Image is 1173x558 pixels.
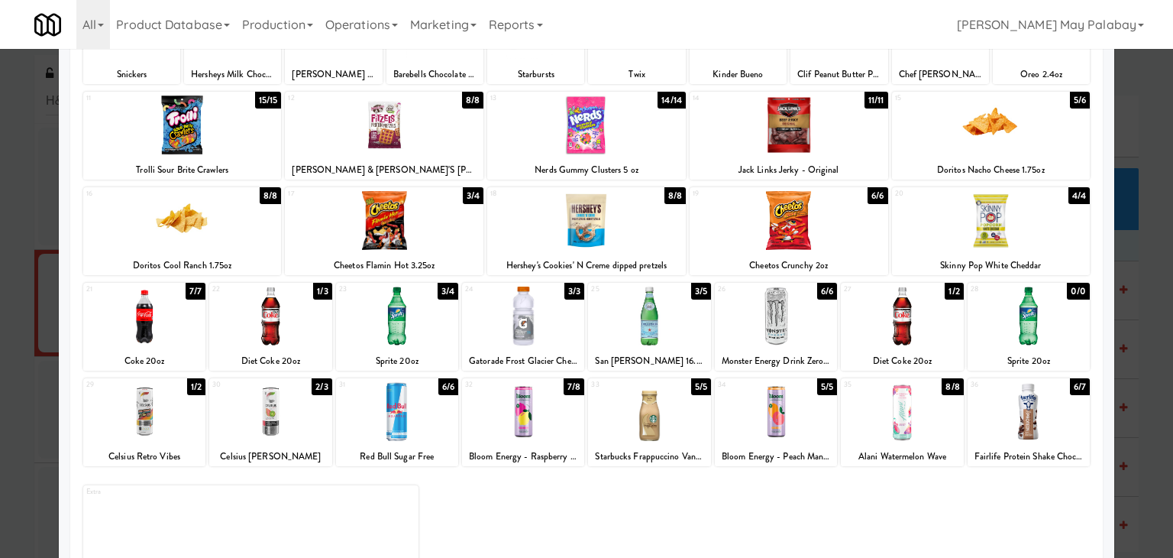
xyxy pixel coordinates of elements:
[487,161,686,180] div: Nerds Gummy Clusters 5 oz
[463,187,483,204] div: 3/4
[490,65,582,84] div: Starbursts
[590,447,708,466] div: Starbucks Frappuccino Vanilla
[892,161,1091,180] div: Doritos Nacho Cheese 1.75oz
[86,161,280,180] div: Trolli Sour Brite Crawlers
[209,378,331,466] div: 302/3Celsius [PERSON_NAME]
[462,283,584,371] div: 243/3Gatorade Frost Glacier Cherry 20oz
[462,378,584,466] div: 327/8Bloom Energy - Raspberry Lemon 12oz
[186,65,279,84] div: Hersheys Milk Chocolate Bar
[817,283,837,300] div: 6/6
[588,65,685,84] div: Twix
[336,352,458,371] div: Sprite 20oz
[995,65,1087,84] div: Oreo 2.4oz
[892,92,1091,180] div: 155/6Doritos Nacho Cheese 1.75oz
[313,283,331,300] div: 1/3
[339,378,397,391] div: 31
[438,283,458,300] div: 3/4
[287,161,481,180] div: [PERSON_NAME] & [PERSON_NAME]'S [PERSON_NAME]: 3oz EVERTHING BAGEL
[690,92,888,180] div: 1411/11Jack Links Jerky - Original
[285,161,483,180] div: [PERSON_NAME] & [PERSON_NAME]'S [PERSON_NAME]: 3oz EVERTHING BAGEL
[715,352,837,371] div: Monster Energy Drink Zero Ultra (16oz)
[658,92,686,109] div: 14/14
[490,256,683,275] div: Hershey's Cookies' N Creme dipped pretzels
[591,283,649,296] div: 25
[693,92,789,105] div: 14
[287,256,481,275] div: Cheetos Flamin Hot 3.25oz
[339,283,397,296] div: 23
[718,378,776,391] div: 34
[86,378,144,391] div: 29
[288,92,384,105] div: 12
[86,283,144,296] div: 21
[285,256,483,275] div: Cheetos Flamin Hot 3.25oz
[817,378,837,395] div: 5/5
[186,283,205,300] div: 7/7
[993,65,1090,84] div: Oreo 2.4oz
[715,283,837,371] div: 266/6Monster Energy Drink Zero Ultra (16oz)
[83,256,282,275] div: Doritos Cool Ranch 1.75oz
[690,256,888,275] div: Cheetos Crunchy 2oz
[464,447,582,466] div: Bloom Energy - Raspberry Lemon 12oz
[86,187,183,200] div: 16
[691,378,711,395] div: 5/5
[588,378,710,466] div: 335/5Starbucks Frappuccino Vanilla
[590,65,683,84] div: Twix
[692,65,784,84] div: Kinder Bueno
[260,187,281,204] div: 8/8
[715,447,837,466] div: Bloom Energy - Peach Mango 12oz
[86,65,178,84] div: Snickers
[465,378,523,391] div: 32
[465,283,523,296] div: 24
[691,283,711,300] div: 3/5
[693,187,789,200] div: 19
[971,378,1029,391] div: 36
[588,447,710,466] div: Starbucks Frappuccino Vanilla
[336,447,458,466] div: Red Bull Sugar Free
[717,352,835,371] div: Monster Energy Drink Zero Ultra (16oz)
[83,378,205,466] div: 291/2Celsius Retro Vibes
[894,65,987,84] div: Chef [PERSON_NAME] Fit Crunch High Protein Bars
[864,92,888,109] div: 11/11
[588,283,710,371] div: 253/5San [PERSON_NAME] 16.9oz
[83,447,205,466] div: Celsius Retro Vibes
[970,447,1087,466] div: Fairlife Protein Shake Chocolate
[564,378,584,395] div: 7/8
[590,352,708,371] div: San [PERSON_NAME] 16.9oz
[841,378,963,466] div: 358/8Alani Watermelon Wave
[892,65,989,84] div: Chef [PERSON_NAME] Fit Crunch High Protein Bars
[1067,283,1090,300] div: 0/0
[1068,187,1090,204] div: 4/4
[86,92,183,105] div: 11
[287,65,380,84] div: [PERSON_NAME] Peanut Butter Cups
[212,283,270,296] div: 22
[690,65,787,84] div: Kinder Bueno
[83,92,282,180] div: 1115/15Trolli Sour Brite Crawlers
[464,352,582,371] div: Gatorade Frost Glacier Cherry 20oz
[438,378,458,395] div: 6/6
[86,485,251,498] div: Extra
[490,187,586,200] div: 18
[338,447,456,466] div: Red Bull Sugar Free
[86,256,280,275] div: Doritos Cool Ranch 1.75oz
[843,352,961,371] div: Diet Coke 20oz
[892,256,1091,275] div: Skinny Pop White Cheddar
[338,352,456,371] div: Sprite 20oz
[564,283,584,300] div: 3/3
[968,352,1090,371] div: Sprite 20oz
[588,352,710,371] div: San [PERSON_NAME] 16.9oz
[895,187,991,200] div: 20
[487,187,686,275] div: 188/8Hershey's Cookies' N Creme dipped pretzels
[692,256,886,275] div: Cheetos Crunchy 2oz
[895,92,991,105] div: 15
[83,352,205,371] div: Coke 20oz
[894,161,1088,180] div: Doritos Nacho Cheese 1.75oz
[83,161,282,180] div: Trolli Sour Brite Crawlers
[285,65,382,84] div: [PERSON_NAME] Peanut Butter Cups
[844,378,902,391] div: 35
[892,187,1091,275] div: 204/4Skinny Pop White Cheddar
[490,92,586,105] div: 13
[945,283,963,300] div: 1/2
[212,447,329,466] div: Celsius [PERSON_NAME]
[209,447,331,466] div: Celsius [PERSON_NAME]
[209,352,331,371] div: Diet Coke 20oz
